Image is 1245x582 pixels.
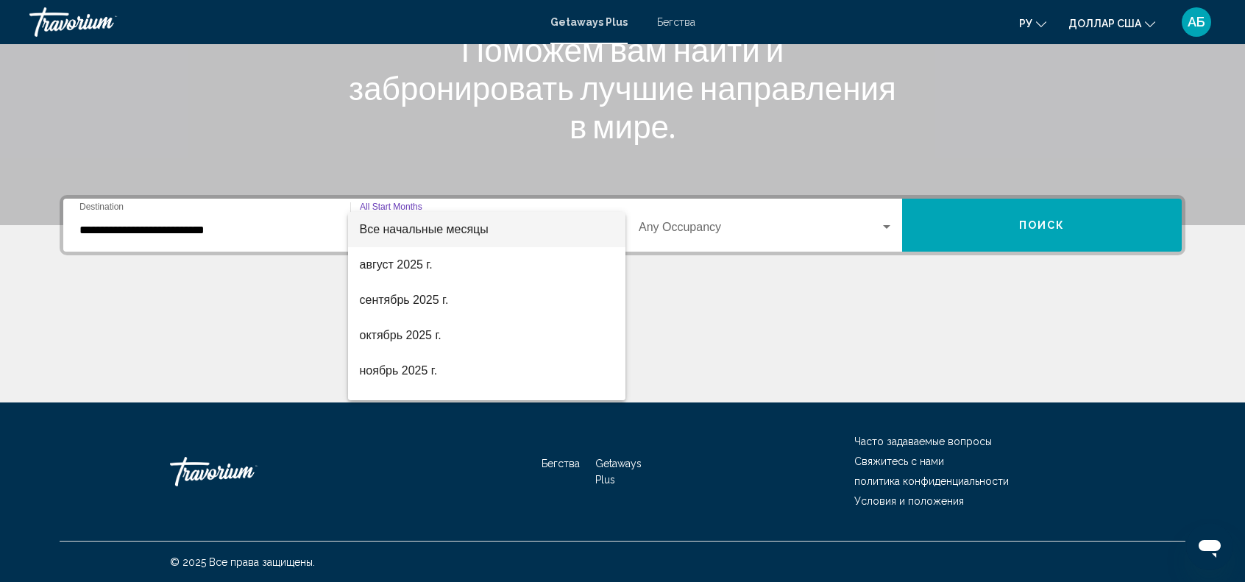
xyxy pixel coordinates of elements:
iframe: Кнопка запуска окна обмена сообщениями [1186,523,1233,570]
font: декабрь 2025 г. [360,400,444,412]
font: ноябрь 2025 г. [360,364,438,377]
font: август 2025 г. [360,258,433,271]
font: сентябрь 2025 г. [360,294,449,306]
font: октябрь 2025 г. [360,329,441,341]
font: Все начальные месяцы [360,223,489,235]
